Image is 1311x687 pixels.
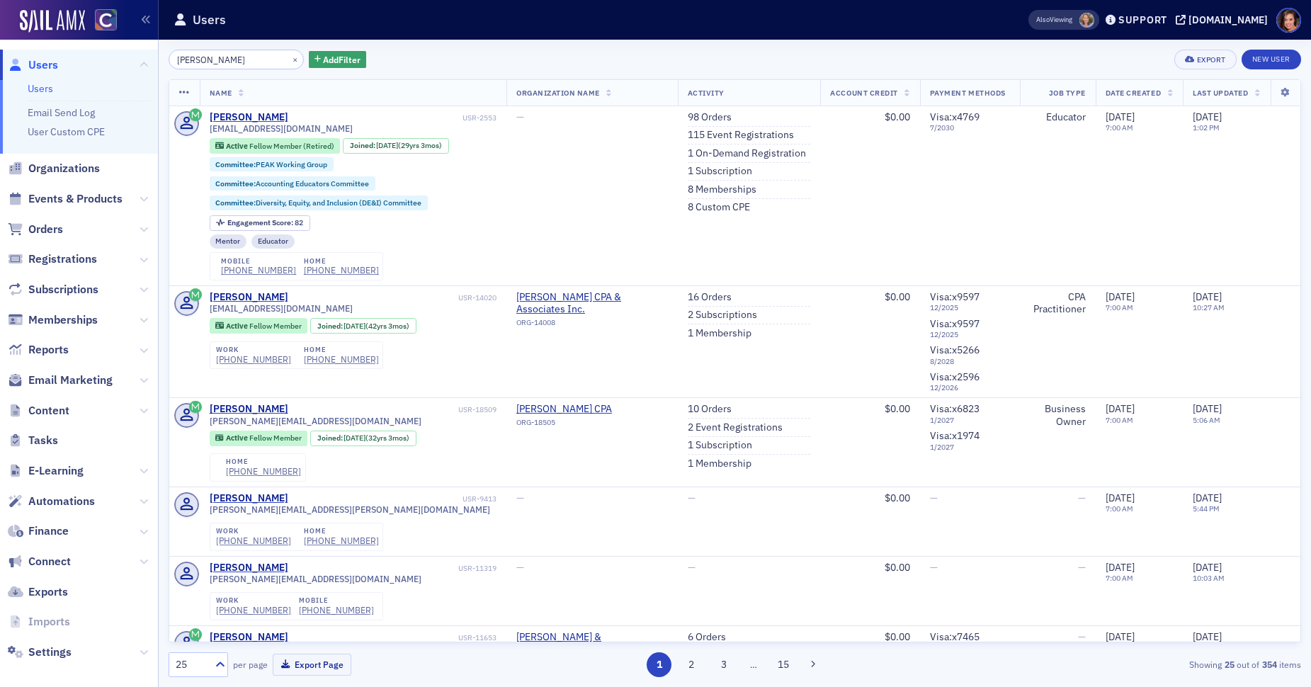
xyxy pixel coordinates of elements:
[1049,88,1086,98] span: Job Type
[290,564,496,573] div: USR-11319
[344,321,365,331] span: [DATE]
[930,630,980,643] span: Visa : x7465
[323,53,361,66] span: Add Filter
[1078,630,1086,643] span: —
[1193,302,1225,312] time: 10:27 AM
[28,161,100,176] span: Organizations
[216,605,291,615] div: [PHONE_NUMBER]
[688,403,732,416] a: 10 Orders
[1036,15,1072,25] span: Viewing
[688,88,725,98] span: Activity
[1276,8,1301,33] span: Profile
[28,494,95,509] span: Automations
[216,346,291,354] div: work
[176,657,207,672] div: 25
[516,403,645,416] a: [PERSON_NAME] CPA
[216,596,291,605] div: work
[210,431,308,446] div: Active: Active: Fellow Member
[215,141,334,150] a: Active Fellow Member (Retired)
[210,416,421,426] span: [PERSON_NAME][EMAIL_ADDRESS][DOMAIN_NAME]
[1030,291,1086,316] div: CPA Practitioner
[930,110,980,123] span: Visa : x4769
[930,343,980,356] span: Visa : x5266
[210,574,421,584] span: [PERSON_NAME][EMAIL_ADDRESS][DOMAIN_NAME]
[376,140,398,150] span: [DATE]
[516,403,645,416] span: Kelloff, Judy R CPA
[8,554,71,569] a: Connect
[1106,630,1135,643] span: [DATE]
[210,195,429,210] div: Committee:
[885,290,910,303] span: $0.00
[304,535,379,546] a: [PHONE_NUMBER]
[516,561,524,574] span: —
[210,403,288,416] a: [PERSON_NAME]
[1106,88,1161,98] span: Date Created
[8,523,69,539] a: Finance
[343,138,449,154] div: Joined: 1996-05-31 00:00:00
[885,402,910,415] span: $0.00
[215,433,301,443] a: Active Fellow Member
[930,370,980,383] span: Visa : x2596
[1193,88,1248,98] span: Last Updated
[226,466,301,477] a: [PHONE_NUMBER]
[8,494,95,509] a: Automations
[226,433,249,443] span: Active
[28,251,97,267] span: Registrations
[8,342,69,358] a: Reports
[290,113,496,123] div: USR-2553
[647,652,671,677] button: 1
[1193,290,1222,303] span: [DATE]
[744,658,764,671] span: …
[350,141,377,150] span: Joined :
[1188,13,1268,26] div: [DOMAIN_NAME]
[210,318,308,334] div: Active: Active: Fellow Member
[221,257,296,266] div: mobile
[1106,504,1133,513] time: 7:00 AM
[317,433,344,443] span: Joined :
[8,403,69,419] a: Content
[273,654,351,676] button: Export Page
[1079,13,1094,28] span: Kelli Davis
[304,527,379,535] div: home
[215,159,256,169] span: Committee :
[304,354,379,365] a: [PHONE_NUMBER]
[930,357,1010,366] span: 8 / 2028
[8,614,70,630] a: Imports
[210,176,376,191] div: Committee:
[215,160,327,169] a: Committee:PEAK Working Group
[249,433,302,443] span: Fellow Member
[8,251,97,267] a: Registrations
[516,631,668,656] a: [PERSON_NAME] & [PERSON_NAME] PC
[210,504,490,515] span: [PERSON_NAME][EMAIL_ADDRESS][PERSON_NAME][DOMAIN_NAME]
[688,458,751,470] a: 1 Membership
[688,439,752,452] a: 1 Subscription
[885,561,910,574] span: $0.00
[930,330,1010,339] span: 12 / 2025
[1078,561,1086,574] span: —
[20,10,85,33] a: SailAMX
[688,631,726,644] a: 6 Orders
[1197,56,1226,64] div: Export
[210,138,341,154] div: Active: Active: Fellow Member (Retired)
[1193,110,1222,123] span: [DATE]
[930,123,1010,132] span: 7 / 2030
[28,82,53,95] a: Users
[210,631,288,644] a: [PERSON_NAME]
[251,234,295,249] div: Educator
[28,125,105,138] a: User Custom CPE
[933,658,1301,671] div: Showing out of items
[210,291,288,304] a: [PERSON_NAME]
[210,123,353,134] span: [EMAIL_ADDRESS][DOMAIN_NAME]
[215,179,369,188] a: Committee:Accounting Educators Committee
[8,282,98,297] a: Subscriptions
[28,282,98,297] span: Subscriptions
[28,106,95,119] a: Email Send Log
[85,9,117,33] a: View Homepage
[1106,123,1133,132] time: 7:00 AM
[8,57,58,73] a: Users
[1106,110,1135,123] span: [DATE]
